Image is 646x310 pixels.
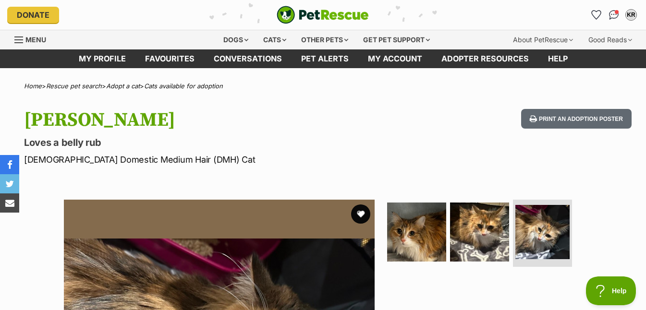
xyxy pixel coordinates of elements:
a: Home [24,82,42,90]
a: Adopt a cat [106,82,140,90]
div: KR [626,10,636,20]
div: Get pet support [356,30,437,49]
button: favourite [351,204,370,224]
h1: [PERSON_NAME] [24,109,394,131]
button: Print an adoption poster [521,109,632,129]
a: Favourites [589,7,604,23]
img: Photo of Minnie [450,203,509,262]
a: Sponsored ByAdobe Acrobat [4,99,82,105]
a: Help [538,49,577,68]
a: Adopter resources [432,49,538,68]
p: [DEMOGRAPHIC_DATA] Domestic Medium Hair (DMH) Cat [24,153,394,166]
img: chat-41dd97257d64d25036548639549fe6c8038ab92f7586957e7f3b1b290dea8141.svg [609,10,619,20]
img: OBA_TRANS.png [134,0,144,8]
div: Cats [256,30,293,49]
a: My profile [69,49,135,68]
img: Photo of Minnie [515,205,570,259]
iframe: Help Scout Beacon - Open [586,276,636,305]
a: Conversations [606,7,622,23]
p: Loves a belly rub [24,136,394,149]
span: Adobe Acrobat [39,99,78,105]
a: Donate [7,7,59,23]
a: Cats available for adoption [144,82,223,90]
a: Simplify your workflow. [4,84,140,93]
a: Favourites [135,49,204,68]
img: Photo of Minnie [387,203,446,262]
a: Menu [14,30,53,48]
div: Other pets [294,30,355,49]
a: My account [358,49,432,68]
a: Learn more [104,97,140,108]
a: PetRescue [277,6,369,24]
div: Good Reads [582,30,639,49]
a: conversations [204,49,292,68]
button: My account [623,7,639,23]
div: About PetRescue [506,30,580,49]
a: Pet alerts [292,49,358,68]
ul: Account quick links [589,7,639,23]
div: Dogs [217,30,255,49]
img: logo-cat-932fe2b9b8326f06289b0f2fb663e598f794de774fb13d1741a6617ecf9a85b4.svg [277,6,369,24]
a: Rescue pet search [46,82,102,90]
span: Menu [25,36,46,44]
